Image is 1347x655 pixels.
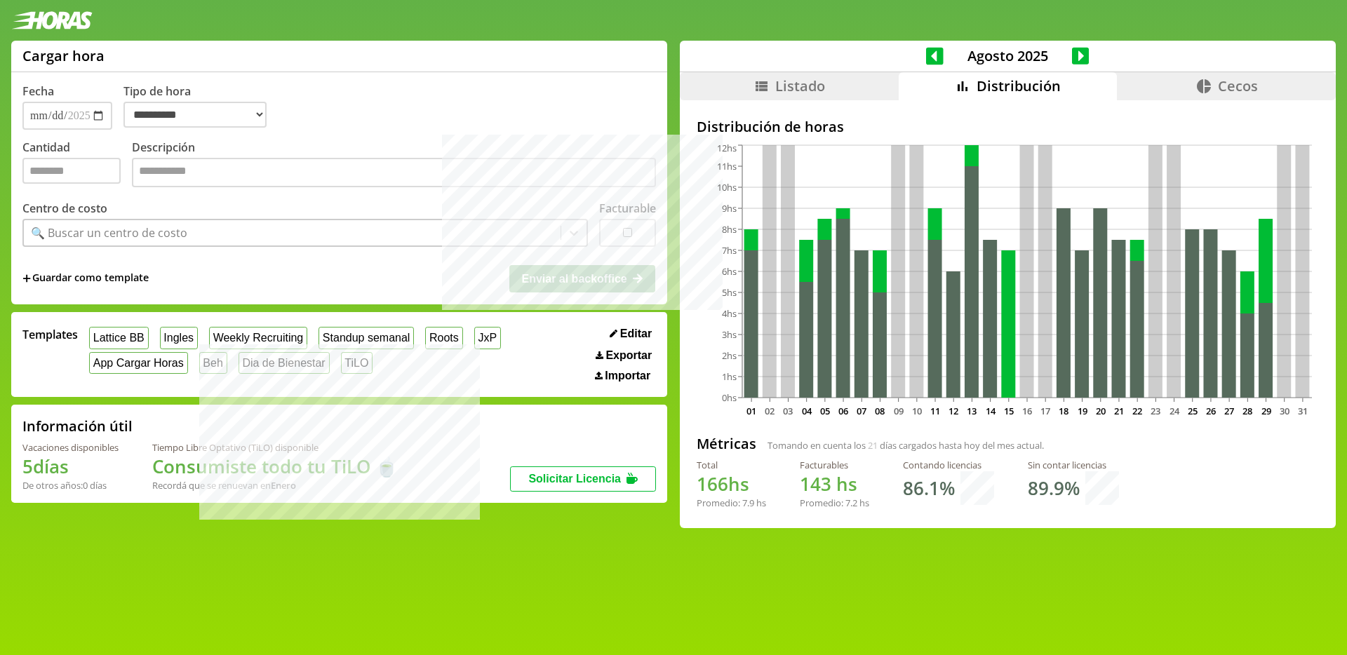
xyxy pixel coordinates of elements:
[697,459,766,471] div: Total
[722,244,737,257] tspan: 7hs
[967,405,977,417] text: 13
[319,327,414,349] button: Standup semanal
[22,454,119,479] h1: 5 días
[768,439,1044,452] span: Tomando en cuenta los días cargados hasta hoy del mes actual.
[801,405,812,417] text: 04
[800,497,869,509] div: Promedio: hs
[1096,405,1106,417] text: 20
[903,459,994,471] div: Contando licencias
[22,271,31,286] span: +
[717,142,737,154] tspan: 12hs
[765,405,775,417] text: 02
[22,140,132,191] label: Cantidad
[1169,405,1179,417] text: 24
[903,475,955,501] h1: 86.1 %
[1151,405,1160,417] text: 23
[783,405,793,417] text: 03
[89,327,149,349] button: Lattice BB
[22,158,121,184] input: Cantidad
[775,76,825,95] span: Listado
[722,328,737,341] tspan: 3hs
[800,471,831,497] span: 143
[722,265,737,278] tspan: 6hs
[717,181,737,194] tspan: 10hs
[742,497,754,509] span: 7.9
[605,349,652,362] span: Exportar
[697,471,728,497] span: 166
[868,439,878,452] span: 21
[944,46,1072,65] span: Agosto 2025
[1040,405,1050,417] text: 17
[22,46,105,65] h1: Cargar hora
[591,349,656,363] button: Exportar
[1298,405,1308,417] text: 31
[697,117,1319,136] h2: Distribución de horas
[160,327,198,349] button: Ingles
[697,497,766,509] div: Promedio: hs
[474,327,501,349] button: JxP
[1059,405,1068,417] text: 18
[912,405,922,417] text: 10
[341,352,373,374] button: TiLO
[893,405,903,417] text: 09
[22,417,133,435] h2: Información útil
[1206,405,1216,417] text: 26
[199,352,227,374] button: Beh
[209,327,307,349] button: Weekly Recruiting
[1028,475,1080,501] h1: 89.9 %
[425,327,462,349] button: Roots
[930,405,940,417] text: 11
[1242,405,1252,417] text: 28
[599,201,656,216] label: Facturable
[820,405,830,417] text: 05
[985,405,996,417] text: 14
[722,370,737,383] tspan: 1hs
[605,370,650,382] span: Importar
[977,76,1061,95] span: Distribución
[22,441,119,454] div: Vacaciones disponibles
[510,466,656,492] button: Solicitar Licencia
[746,405,756,417] text: 01
[22,479,119,492] div: De otros años: 0 días
[838,405,848,417] text: 06
[89,352,188,374] button: App Cargar Horas
[11,11,93,29] img: logotipo
[605,327,656,341] button: Editar
[1218,76,1258,95] span: Cecos
[949,405,958,417] text: 12
[1004,405,1014,417] text: 15
[1132,405,1142,417] text: 22
[31,225,187,241] div: 🔍 Buscar un centro de costo
[152,479,398,492] div: Recordá que se renuevan en
[132,158,656,187] textarea: Descripción
[1280,405,1289,417] text: 30
[620,327,652,340] span: Editar
[800,459,869,471] div: Facturables
[1028,459,1119,471] div: Sin contar licencias
[123,102,267,128] select: Tipo de hora
[722,391,737,404] tspan: 0hs
[22,327,78,342] span: Templates
[722,307,737,320] tspan: 4hs
[22,83,54,99] label: Fecha
[152,441,398,454] div: Tiempo Libre Optativo (TiLO) disponible
[1224,405,1234,417] text: 27
[697,471,766,497] h1: hs
[152,454,398,479] h1: Consumiste todo tu TiLO 🍵
[123,83,278,130] label: Tipo de hora
[132,140,656,191] label: Descripción
[697,434,756,453] h2: Métricas
[722,202,737,215] tspan: 9hs
[22,271,149,286] span: +Guardar como template
[1261,405,1271,417] text: 29
[1077,405,1087,417] text: 19
[722,349,737,362] tspan: 2hs
[800,471,869,497] h1: hs
[722,286,737,299] tspan: 5hs
[271,479,296,492] b: Enero
[528,473,621,485] span: Solicitar Licencia
[1022,405,1032,417] text: 16
[845,497,857,509] span: 7.2
[875,405,885,417] text: 08
[239,352,330,374] button: Dia de Bienestar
